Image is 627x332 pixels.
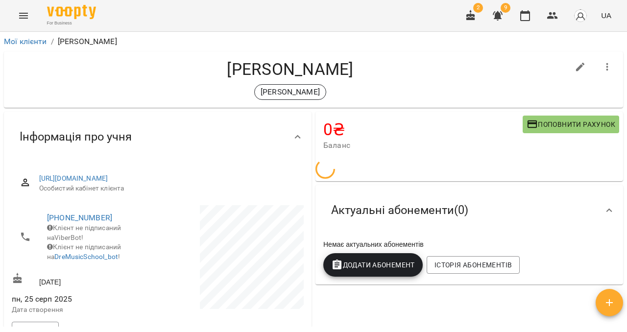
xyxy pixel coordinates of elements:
[331,259,415,271] span: Додати Абонемент
[10,271,158,289] div: [DATE]
[47,243,121,261] span: Клієнт не підписаний на !
[4,36,623,47] nav: breadcrumb
[47,20,96,26] span: For Business
[20,129,132,144] span: Інформація про учня
[331,203,468,218] span: Актуальні абонементи ( 0 )
[254,84,326,100] div: [PERSON_NAME]
[574,9,587,23] img: avatar_s.png
[12,293,156,305] span: пн, 25 серп 2025
[4,37,47,46] a: Мої клієнти
[261,86,320,98] p: [PERSON_NAME]
[47,5,96,19] img: Voopty Logo
[12,305,156,315] p: Дата створення
[473,3,483,13] span: 2
[323,253,423,277] button: Додати Абонемент
[12,4,35,27] button: Menu
[54,253,118,261] a: DreMusicSchool_bot
[12,59,569,79] h4: [PERSON_NAME]
[434,259,512,271] span: Історія абонементів
[47,213,112,222] a: [PHONE_NUMBER]
[597,6,615,24] button: UA
[58,36,117,47] p: [PERSON_NAME]
[315,185,623,236] div: Актуальні абонементи(0)
[427,256,520,274] button: Історія абонементів
[321,237,617,251] div: Немає актуальних абонементів
[51,36,54,47] li: /
[501,3,510,13] span: 9
[4,112,312,162] div: Інформація про учня
[523,116,619,133] button: Поповнити рахунок
[47,224,121,241] span: Клієнт не підписаний на ViberBot!
[39,174,108,182] a: [URL][DOMAIN_NAME]
[601,10,611,21] span: UA
[527,119,615,130] span: Поповнити рахунок
[323,119,523,140] h4: 0 ₴
[323,140,523,151] span: Баланс
[39,184,296,193] span: Особистий кабінет клієнта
